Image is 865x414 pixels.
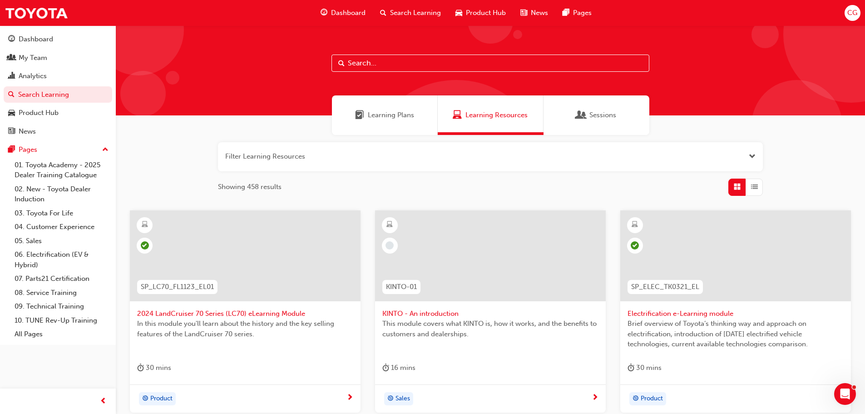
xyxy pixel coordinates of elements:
[628,309,844,319] span: Electrification e-Learning module
[845,5,860,21] button: CG
[19,34,53,45] div: Dashboard
[355,110,364,120] span: Learning Plans
[142,219,148,231] span: learningResourceType_ELEARNING-icon
[142,393,148,405] span: target-icon
[8,54,15,62] span: people-icon
[100,396,107,407] span: prev-icon
[4,123,112,140] a: News
[19,53,47,63] div: My Team
[8,72,15,80] span: chart-icon
[448,4,513,22] a: car-iconProduct Hub
[380,7,386,19] span: search-icon
[4,86,112,103] a: Search Learning
[373,4,448,22] a: search-iconSearch Learning
[589,110,616,120] span: Sessions
[332,95,438,135] a: Learning PlansLearning Plans
[4,50,112,66] a: My Team
[631,282,699,292] span: SP_ELEC_TK0321_EL
[321,7,327,19] span: guage-icon
[346,394,353,402] span: next-icon
[137,362,171,374] div: 30 mins
[19,126,36,137] div: News
[4,68,112,85] a: Analytics
[5,3,68,23] img: Trak
[375,210,606,413] a: KINTO-01KINTO - An introductionThis module covers what KINTO is, how it works, and the benefits t...
[592,394,598,402] span: next-icon
[455,7,462,19] span: car-icon
[620,210,851,413] a: SP_ELEC_TK0321_ELElectrification e-Learning moduleBrief overview of Toyota’s thinking way and app...
[11,299,112,314] a: 09. Technical Training
[382,319,598,339] span: This module covers what KINTO is, how it works, and the benefits to customers and dealerships.
[4,141,112,158] button: Pages
[382,362,415,374] div: 16 mins
[331,55,649,72] input: Search...
[632,219,638,231] span: learningResourceType_ELEARNING-icon
[102,144,109,156] span: up-icon
[8,91,15,99] span: search-icon
[368,110,414,120] span: Learning Plans
[218,182,282,192] span: Showing 458 results
[386,241,394,249] span: learningRecordVerb_NONE-icon
[130,210,361,413] a: SP_LC70_FL1123_EL012024 LandCruiser 70 Series (LC70) eLearning ModuleIn this module you'll learn ...
[453,110,462,120] span: Learning Resources
[338,58,345,69] span: Search
[331,8,366,18] span: Dashboard
[641,394,663,404] span: Product
[382,309,598,319] span: KINTO - An introduction
[749,151,756,162] button: Open the filter
[11,182,112,206] a: 02. New - Toyota Dealer Induction
[563,7,569,19] span: pages-icon
[390,8,441,18] span: Search Learning
[4,31,112,48] a: Dashboard
[520,7,527,19] span: news-icon
[513,4,555,22] a: news-iconNews
[395,394,410,404] span: Sales
[19,145,37,155] div: Pages
[141,282,214,292] span: SP_LC70_FL1123_EL01
[11,206,112,220] a: 03. Toyota For Life
[386,219,393,231] span: learningResourceType_ELEARNING-icon
[751,182,758,192] span: List
[734,182,741,192] span: Grid
[387,393,394,405] span: target-icon
[137,362,144,374] span: duration-icon
[313,4,373,22] a: guage-iconDashboard
[4,105,112,121] a: Product Hub
[628,362,634,374] span: duration-icon
[4,29,112,141] button: DashboardMy TeamAnalyticsSearch LearningProduct HubNews
[577,110,586,120] span: Sessions
[8,109,15,117] span: car-icon
[438,95,544,135] a: Learning ResourcesLearning Resources
[137,309,353,319] span: 2024 LandCruiser 70 Series (LC70) eLearning Module
[847,8,857,18] span: CG
[11,286,112,300] a: 08. Service Training
[8,128,15,136] span: news-icon
[11,158,112,182] a: 01. Toyota Academy - 2025 Dealer Training Catalogue
[633,393,639,405] span: target-icon
[19,71,47,81] div: Analytics
[19,108,59,118] div: Product Hub
[8,35,15,44] span: guage-icon
[11,234,112,248] a: 05. Sales
[631,241,639,249] span: learningRecordVerb_COMPLETE-icon
[11,272,112,286] a: 07. Parts21 Certification
[628,319,844,349] span: Brief overview of Toyota’s thinking way and approach on electrification, introduction of [DATE] e...
[555,4,599,22] a: pages-iconPages
[834,383,856,405] iframe: Intercom live chat
[137,319,353,339] span: In this module you'll learn about the history and the key selling features of the LandCruiser 70 ...
[150,394,173,404] span: Product
[11,220,112,234] a: 04. Customer Experience
[382,362,389,374] span: duration-icon
[628,362,662,374] div: 30 mins
[531,8,548,18] span: News
[466,8,506,18] span: Product Hub
[11,327,112,341] a: All Pages
[11,248,112,272] a: 06. Electrification (EV & Hybrid)
[11,314,112,328] a: 10. TUNE Rev-Up Training
[573,8,592,18] span: Pages
[386,282,417,292] span: KINTO-01
[465,110,528,120] span: Learning Resources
